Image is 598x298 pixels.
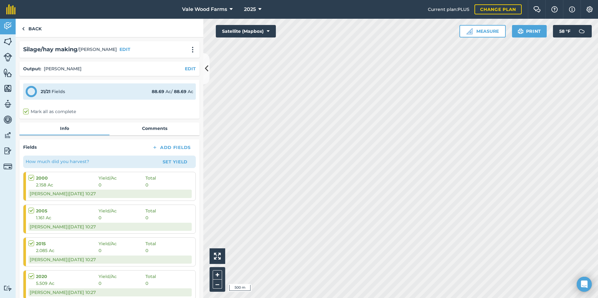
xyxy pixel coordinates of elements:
[99,247,145,254] span: 0
[145,214,148,221] span: 0
[145,207,156,214] span: Total
[174,89,186,94] strong: 88.69
[99,214,145,221] span: 0
[28,190,192,198] div: [PERSON_NAME] | [DATE] 10:27
[41,88,65,95] div: Fields
[3,146,12,156] img: svg+xml;base64,PD94bWwgdmVyc2lvbj0iMS4wIiBlbmNvZGluZz0idXRmLTgiPz4KPCEtLSBHZW5lcmF0b3I6IEFkb2JlIE...
[99,280,145,287] span: 0
[3,162,12,171] img: svg+xml;base64,PD94bWwgdmVyc2lvbj0iMS4wIiBlbmNvZGluZz0idXRmLTgiPz4KPCEtLSBHZW5lcmF0b3I6IEFkb2JlIE...
[244,6,256,13] span: 2025
[36,175,99,181] strong: 2000
[23,108,76,115] label: Mark all as complete
[3,84,12,93] img: svg+xml;base64,PHN2ZyB4bWxucz0iaHR0cDovL3d3dy53My5vcmcvMjAwMC9zdmciIHdpZHRoPSI1NiIgaGVpZ2h0PSI2MC...
[36,181,99,188] span: 2.158 Ac
[3,131,12,140] img: svg+xml;base64,PD94bWwgdmVyc2lvbj0iMS4wIiBlbmNvZGluZz0idXRmLTgiPz4KPCEtLSBHZW5lcmF0b3I6IEFkb2JlIE...
[26,158,89,165] p: How much did you harvest?
[3,37,12,46] img: svg+xml;base64,PHN2ZyB4bWxucz0iaHR0cDovL3d3dy53My5vcmcvMjAwMC9zdmciIHdpZHRoPSI1NiIgaGVpZ2h0PSI2MC...
[99,175,145,181] span: Yield / Ac
[518,27,524,35] img: svg+xml;base64,PHN2ZyB4bWxucz0iaHR0cDovL3d3dy53My5vcmcvMjAwMC9zdmciIHdpZHRoPSIxOSIgaGVpZ2h0PSIyNC...
[44,65,82,72] p: [PERSON_NAME]
[6,4,16,14] img: fieldmargin Logo
[36,214,99,221] span: 1.161 Ac
[99,240,145,247] span: Yield / Ac
[23,65,41,72] h4: Output :
[119,46,130,53] button: EDIT
[145,280,148,287] span: 0
[569,6,575,13] img: svg+xml;base64,PHN2ZyB4bWxucz0iaHR0cDovL3d3dy53My5vcmcvMjAwMC9zdmciIHdpZHRoPSIxNyIgaGVpZ2h0PSIxNy...
[157,157,193,167] button: Set Yield
[19,122,109,134] a: Info
[23,45,78,54] h2: Silage/hay making
[28,223,192,231] div: [PERSON_NAME] | [DATE] 10:27
[466,28,473,34] img: Ruler icon
[3,99,12,109] img: svg+xml;base64,PD94bWwgdmVyc2lvbj0iMS4wIiBlbmNvZGluZz0idXRmLTgiPz4KPCEtLSBHZW5lcmF0b3I6IEFkb2JlIE...
[41,89,50,94] strong: 21 / 21
[28,288,192,296] div: [PERSON_NAME] | [DATE] 10:27
[559,25,570,37] span: 58 ° F
[99,273,145,280] span: Yield / Ac
[189,47,196,53] img: svg+xml;base64,PHN2ZyB4bWxucz0iaHR0cDovL3d3dy53My5vcmcvMjAwMC9zdmciIHdpZHRoPSIyMCIgaGVpZ2h0PSIyNC...
[182,6,227,13] span: Vale Wood Farms
[533,6,541,12] img: Two speech bubbles overlapping with the left bubble in the forefront
[145,181,148,188] span: 0
[36,247,99,254] span: 2.085 Ac
[145,175,156,181] span: Total
[216,25,276,37] button: Satellite (Mapbox)
[152,89,164,94] strong: 88.69
[213,280,222,289] button: –
[3,115,12,124] img: svg+xml;base64,PD94bWwgdmVyc2lvbj0iMS4wIiBlbmNvZGluZz0idXRmLTgiPz4KPCEtLSBHZW5lcmF0b3I6IEFkb2JlIE...
[459,25,506,37] button: Measure
[22,25,25,32] img: svg+xml;base64,PHN2ZyB4bWxucz0iaHR0cDovL3d3dy53My5vcmcvMjAwMC9zdmciIHdpZHRoPSI5IiBoZWlnaHQ9IjI0Ii...
[575,25,588,37] img: svg+xml;base64,PD94bWwgdmVyc2lvbj0iMS4wIiBlbmNvZGluZz0idXRmLTgiPz4KPCEtLSBHZW5lcmF0b3I6IEFkb2JlIE...
[213,270,222,280] button: +
[3,53,12,62] img: svg+xml;base64,PD94bWwgdmVyc2lvbj0iMS4wIiBlbmNvZGluZz0idXRmLTgiPz4KPCEtLSBHZW5lcmF0b3I6IEFkb2JlIE...
[78,46,117,53] span: / [PERSON_NAME]
[23,144,37,151] h4: Fields
[474,4,522,14] a: Change plan
[145,273,156,280] span: Total
[3,68,12,77] img: svg+xml;base64,PHN2ZyB4bWxucz0iaHR0cDovL3d3dy53My5vcmcvMjAwMC9zdmciIHdpZHRoPSI1NiIgaGVpZ2h0PSI2MC...
[145,247,148,254] span: 0
[36,273,99,280] strong: 2020
[586,6,593,12] img: A cog icon
[428,6,469,13] span: Current plan : PLUS
[147,143,196,152] button: Add Fields
[36,207,99,214] strong: 2005
[99,181,145,188] span: 0
[551,6,558,12] img: A question mark icon
[3,21,12,31] img: svg+xml;base64,PD94bWwgdmVyc2lvbj0iMS4wIiBlbmNvZGluZz0idXRmLTgiPz4KPCEtLSBHZW5lcmF0b3I6IEFkb2JlIE...
[3,285,12,291] img: svg+xml;base64,PD94bWwgdmVyc2lvbj0iMS4wIiBlbmNvZGluZz0idXRmLTgiPz4KPCEtLSBHZW5lcmF0b3I6IEFkb2JlIE...
[109,122,200,134] a: Comments
[553,25,592,37] button: 58 °F
[152,88,193,95] div: Ac / Ac
[512,25,547,37] button: Print
[16,19,48,37] a: Back
[145,240,156,247] span: Total
[577,277,592,292] div: Open Intercom Messenger
[36,280,99,287] span: 5.509 Ac
[36,240,99,247] strong: 2015
[185,65,196,72] button: EDIT
[99,207,145,214] span: Yield / Ac
[28,256,192,264] div: [PERSON_NAME] | [DATE] 10:27
[214,253,221,260] img: Four arrows, one pointing top left, one top right, one bottom right and the last bottom left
